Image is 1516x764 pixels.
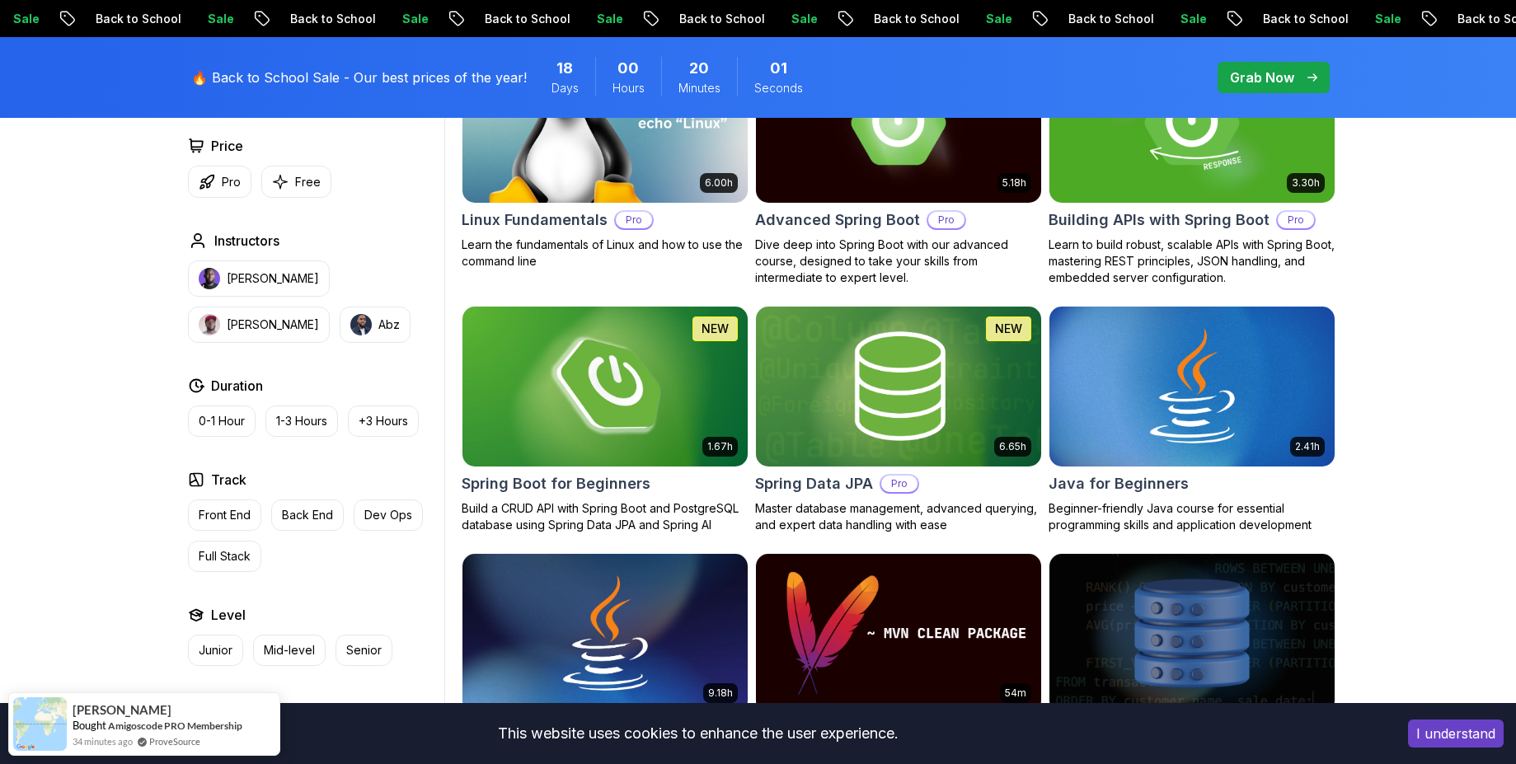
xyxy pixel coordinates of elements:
p: Sale [387,11,440,27]
h2: Track [211,470,246,490]
p: Grab Now [1230,68,1294,87]
p: Full Stack [199,548,251,565]
p: Pro [616,212,652,228]
p: Back to School [81,11,193,27]
p: Front End [199,507,251,523]
img: instructor img [199,314,220,335]
p: Dev Ops [364,507,412,523]
img: instructor img [350,314,372,335]
p: Back to School [1248,11,1360,27]
button: +3 Hours [348,405,419,437]
p: NEW [995,321,1022,337]
p: 1.67h [707,440,733,453]
h2: Spring Boot for Beginners [462,472,650,495]
p: 6.65h [999,440,1026,453]
img: Advanced Databases card [1049,554,1335,714]
span: Hours [613,80,645,96]
h2: Duration [211,376,263,396]
p: Sale [1166,11,1218,27]
p: Back End [282,507,333,523]
img: Java for Developers card [462,554,748,714]
button: Senior [336,635,392,666]
p: Learn to build robust, scalable APIs with Spring Boot, mastering REST principles, JSON handling, ... [1049,237,1335,286]
img: Advanced Spring Boot card [756,43,1041,203]
button: Pro [188,166,251,198]
p: Back to School [470,11,582,27]
a: Spring Data JPA card6.65hNEWSpring Data JPAProMaster database management, advanced querying, and ... [755,306,1042,533]
img: provesource social proof notification image [13,697,67,751]
span: 20 Minutes [689,57,709,80]
button: 0-1 Hour [188,405,256,437]
button: Junior [188,635,243,666]
button: Dev Ops [354,499,423,531]
p: 🔥 Back to School Sale - Our best prices of the year! [191,68,527,87]
p: Back to School [859,11,971,27]
p: Junior [199,642,232,659]
h2: Level [211,605,246,625]
span: [PERSON_NAME] [73,703,171,717]
h2: Linux Fundamentals [462,209,608,232]
p: Sale [971,11,1024,27]
button: 1-3 Hours [265,405,338,437]
button: Back End [271,499,344,531]
h2: Spring Data JPA [755,472,873,495]
p: Back to School [1054,11,1166,27]
p: Abz [378,316,400,333]
button: Accept cookies [1408,719,1504,748]
span: 0 Hours [617,57,639,80]
span: 18 Days [556,57,573,80]
button: instructor imgAbz [340,307,411,343]
p: 3.30h [1292,176,1320,190]
p: [PERSON_NAME] [227,316,319,333]
h2: Instructors [214,231,279,251]
p: 5.18h [1002,176,1026,190]
p: Sale [777,11,829,27]
p: Pro [222,174,241,190]
p: Pro [881,476,918,492]
a: Building APIs with Spring Boot card3.30hBuilding APIs with Spring BootProLearn to build robust, s... [1049,42,1335,286]
img: Java for Beginners card [1049,307,1335,466]
span: Bought [73,719,106,732]
button: Full Stack [188,541,261,572]
p: Sale [582,11,635,27]
p: NEW [702,321,729,337]
button: Mid-level [253,635,326,666]
p: Pro [1278,212,1314,228]
button: Front End [188,499,261,531]
p: 9.18h [708,687,733,700]
img: instructor img [199,268,220,289]
p: Beginner-friendly Java course for essential programming skills and application development [1049,500,1335,533]
h2: Java for Beginners [1049,472,1189,495]
button: Free [261,166,331,198]
p: 1-3 Hours [276,413,327,429]
p: Pro [928,212,965,228]
a: Java for Beginners card2.41hJava for BeginnersBeginner-friendly Java course for essential program... [1049,306,1335,533]
span: 1 Seconds [770,57,787,80]
button: instructor img[PERSON_NAME] [188,307,330,343]
div: This website uses cookies to enhance the user experience. [12,715,1383,752]
p: Build a CRUD API with Spring Boot and PostgreSQL database using Spring Data JPA and Spring AI [462,500,749,533]
p: +3 Hours [359,413,408,429]
p: Sale [1360,11,1413,27]
a: ProveSource [149,734,200,748]
p: Senior [346,642,382,659]
span: Days [551,80,579,96]
img: Spring Boot for Beginners card [455,302,754,470]
p: Free [295,174,321,190]
img: Building APIs with Spring Boot card [1049,43,1335,203]
h2: Price [211,136,243,156]
a: Linux Fundamentals card6.00hLinux FundamentalsProLearn the fundamentals of Linux and how to use t... [462,42,749,270]
a: Advanced Spring Boot card5.18hAdvanced Spring BootProDive deep into Spring Boot with our advanced... [755,42,1042,286]
p: 2.41h [1295,440,1320,453]
p: 6.00h [705,176,733,190]
span: Minutes [678,80,720,96]
img: Spring Data JPA card [756,307,1041,466]
span: 34 minutes ago [73,734,133,748]
h2: Advanced Spring Boot [755,209,920,232]
img: Maven Essentials card [756,554,1041,714]
p: 0-1 Hour [199,413,245,429]
button: instructor img[PERSON_NAME] [188,260,330,297]
p: Dive deep into Spring Boot with our advanced course, designed to take your skills from intermedia... [755,237,1042,286]
p: [PERSON_NAME] [227,270,319,287]
p: 54m [1005,687,1026,700]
